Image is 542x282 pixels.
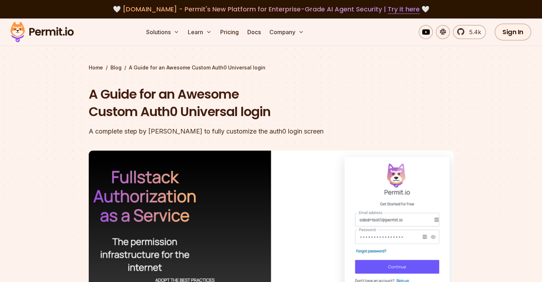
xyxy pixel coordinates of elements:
img: Permit logo [7,20,77,44]
a: Pricing [217,25,242,39]
button: Solutions [143,25,182,39]
a: Blog [110,64,122,71]
a: Try it here [388,5,420,14]
a: Sign In [495,23,531,41]
div: A complete step by [PERSON_NAME] to fully customize the auth0 login screen [89,126,362,136]
a: Docs [244,25,264,39]
span: [DOMAIN_NAME] - Permit's New Platform for Enterprise-Grade AI Agent Security | [123,5,420,14]
div: / / [89,64,454,71]
h1: A Guide for an Awesome Custom Auth0 Universal login [89,85,362,121]
a: 5.4k [453,25,486,39]
span: 5.4k [465,28,481,36]
div: 🤍 🤍 [17,4,525,14]
a: Home [89,64,103,71]
button: Company [267,25,307,39]
button: Learn [185,25,215,39]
